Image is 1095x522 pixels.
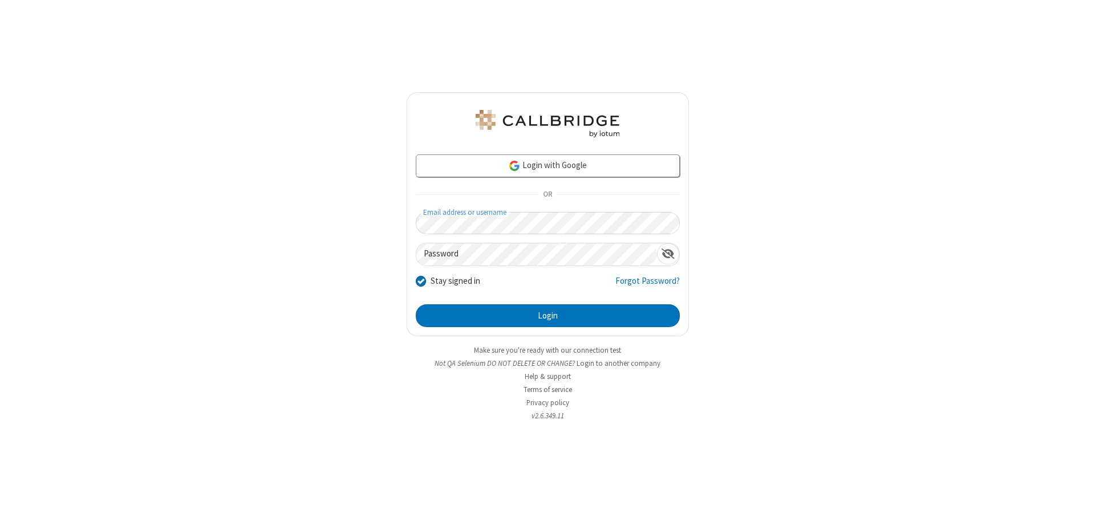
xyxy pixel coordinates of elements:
input: Email address or username [416,212,680,234]
img: QA Selenium DO NOT DELETE OR CHANGE [473,110,622,137]
span: OR [538,187,557,203]
button: Login to another company [577,358,660,369]
a: Forgot Password? [615,275,680,296]
a: Help & support [525,372,571,381]
img: google-icon.png [508,160,521,172]
button: Login [416,304,680,327]
li: Not QA Selenium DO NOT DELETE OR CHANGE? [407,358,689,369]
a: Terms of service [524,385,572,394]
a: Make sure you're ready with our connection test [474,345,621,355]
input: Password [416,243,657,266]
label: Stay signed in [431,275,480,288]
div: Show password [657,243,679,264]
li: v2.6.349.11 [407,410,689,421]
a: Login with Google [416,154,680,177]
a: Privacy policy [526,398,569,407]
